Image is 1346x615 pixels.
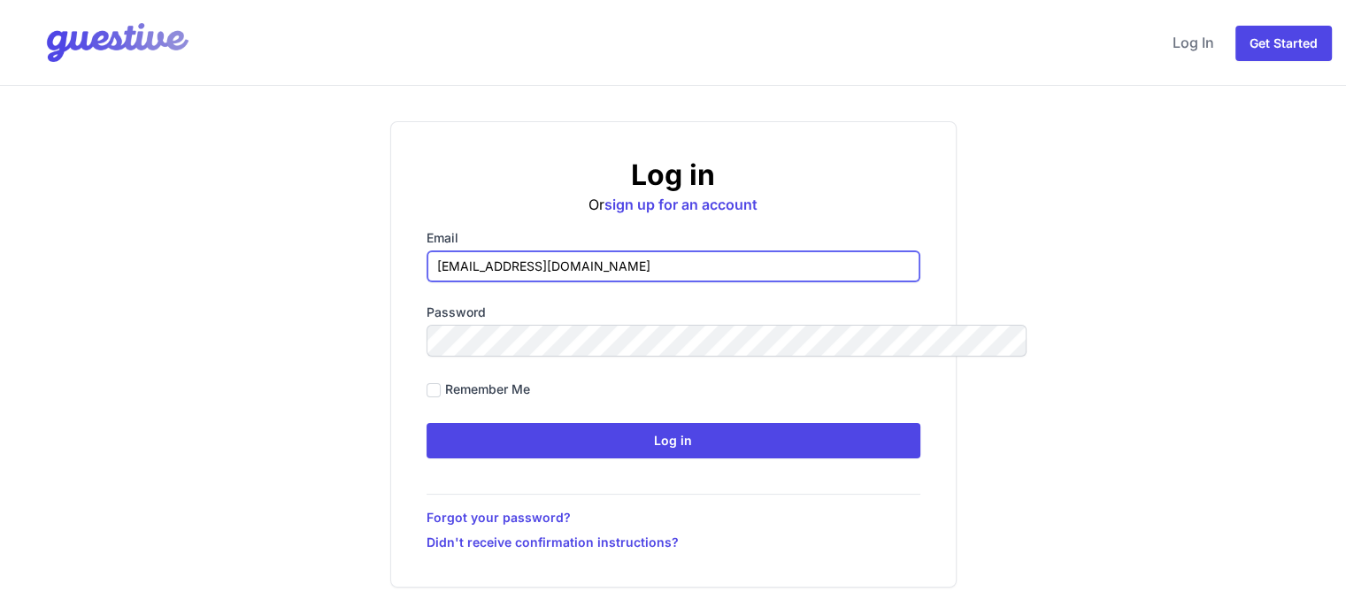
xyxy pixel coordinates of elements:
div: Or [427,158,920,215]
a: Forgot your password? [427,509,920,527]
a: Get Started [1235,26,1332,61]
a: Didn't receive confirmation instructions? [427,534,920,551]
input: Log in [427,423,920,458]
label: Email [427,229,920,247]
label: Remember me [445,381,530,398]
input: you@example.com [427,250,920,282]
a: sign up for an account [604,196,758,213]
img: Your Company [14,7,193,78]
a: Log In [1165,21,1221,64]
h2: Log in [427,158,920,193]
label: Password [427,304,920,321]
